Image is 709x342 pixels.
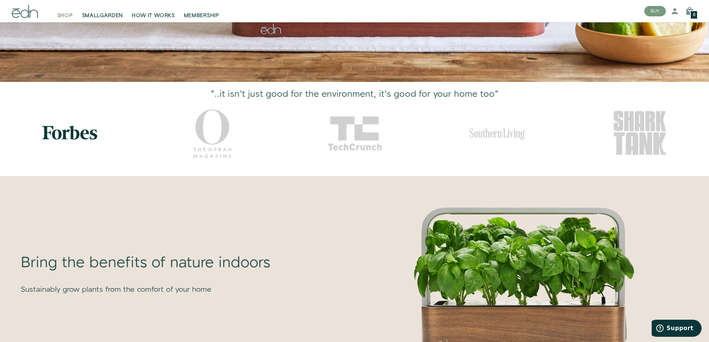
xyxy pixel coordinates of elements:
[53,3,77,19] a: SHOP
[21,252,346,274] div: Bring the benefits of nature indoors
[179,3,224,19] a: MEMBERSHIP
[428,105,566,161] div: 4 / 5
[7,89,702,99] h2: "..it isn't just good for the environment, it's good for your home too"
[82,12,123,19] span: SMALLGARDEN
[693,13,695,17] span: 0
[77,3,128,19] a: SMALLGARDEN
[143,105,281,161] div: 2 / 5
[570,105,709,161] div: 5 / 5
[127,3,179,19] a: HOW IT WORKS
[7,89,702,105] div: 1 / 5
[21,274,346,295] div: Sustainably grow plants from the comfort of your home
[285,105,424,161] div: 3 / 5
[652,320,702,338] iframe: Opens a widget where you can find more information
[644,6,666,16] button: BUY
[184,12,219,19] span: MEMBERSHIP
[132,12,175,19] span: HOW IT WORKS
[57,12,73,19] span: SHOP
